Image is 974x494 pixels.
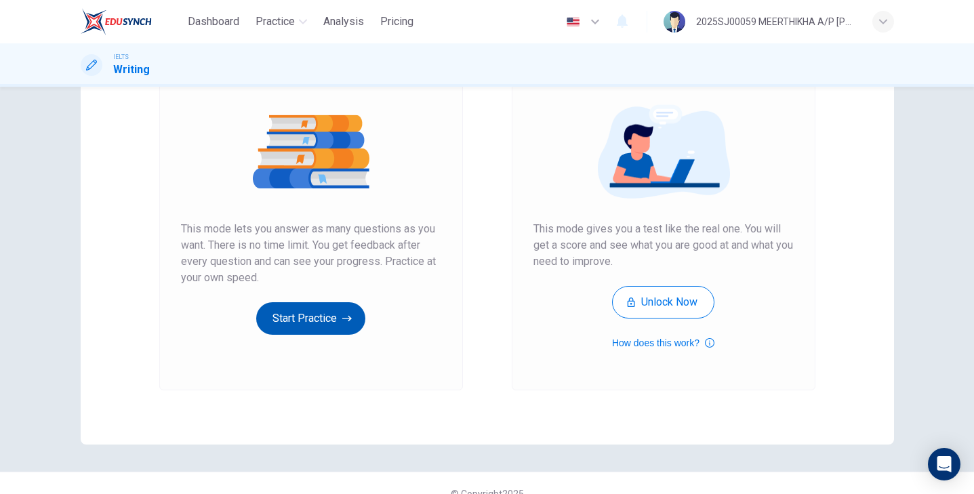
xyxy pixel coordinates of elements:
[250,9,312,34] button: Practice
[565,17,582,27] img: en
[380,14,413,30] span: Pricing
[181,221,441,286] span: This mode lets you answer as many questions as you want. There is no time limit. You get feedback...
[81,8,152,35] img: EduSynch logo
[81,8,183,35] a: EduSynch logo
[318,9,369,34] button: Analysis
[612,286,714,318] button: Unlock Now
[256,14,295,30] span: Practice
[664,11,685,33] img: Profile picture
[188,14,239,30] span: Dashboard
[323,14,364,30] span: Analysis
[612,335,714,351] button: How does this work?
[182,9,245,34] button: Dashboard
[375,9,419,34] button: Pricing
[113,52,129,62] span: IELTS
[533,221,794,270] span: This mode gives you a test like the real one. You will get a score and see what you are good at a...
[928,448,960,480] div: Open Intercom Messenger
[256,302,365,335] button: Start Practice
[696,14,856,30] div: 2025SJ00059 MEERTHIKHA A/P [PERSON_NAME]
[113,62,150,78] h1: Writing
